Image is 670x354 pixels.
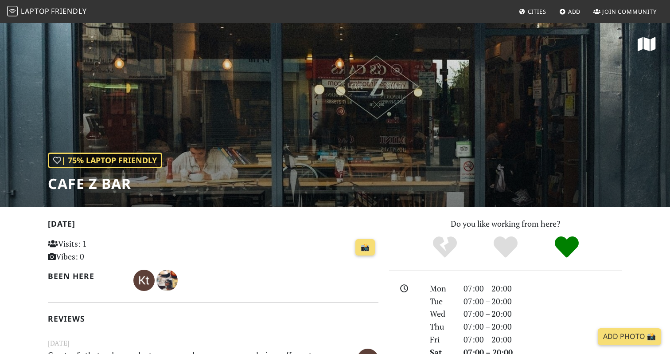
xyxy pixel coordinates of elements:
[21,6,50,16] span: Laptop
[389,217,622,230] p: Do you like working from here?
[48,237,151,263] p: Visits: 1 Vibes: 0
[528,8,546,16] span: Cities
[475,235,536,260] div: Yes
[48,153,162,168] div: | 75% Laptop Friendly
[133,270,155,291] img: 2708-kt.jpg
[48,271,123,281] h2: Been here
[458,307,627,320] div: 07:00 – 20:00
[156,270,178,291] img: 1298-cigdem.jpg
[458,295,627,308] div: 07:00 – 20:00
[7,6,18,16] img: LaptopFriendly
[556,4,584,20] a: Add
[536,235,597,260] div: Definitely!
[425,307,458,320] div: Wed
[568,8,581,16] span: Add
[458,320,627,333] div: 07:00 – 20:00
[598,328,661,345] a: Add Photo 📸
[458,333,627,346] div: 07:00 – 20:00
[425,295,458,308] div: Tue
[458,282,627,295] div: 07:00 – 20:00
[48,219,378,232] h2: [DATE]
[48,175,162,192] h1: Cafe Z Bar
[7,4,87,20] a: LaptopFriendly LaptopFriendly
[156,274,178,285] span: Cigdem Boru
[133,274,156,285] span: Kt G
[355,239,375,256] a: 📸
[590,4,660,20] a: Join Community
[602,8,657,16] span: Join Community
[515,4,550,20] a: Cities
[414,235,475,260] div: No
[51,6,86,16] span: Friendly
[425,333,458,346] div: Fri
[43,338,384,349] small: [DATE]
[425,282,458,295] div: Mon
[48,314,378,323] h2: Reviews
[425,320,458,333] div: Thu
